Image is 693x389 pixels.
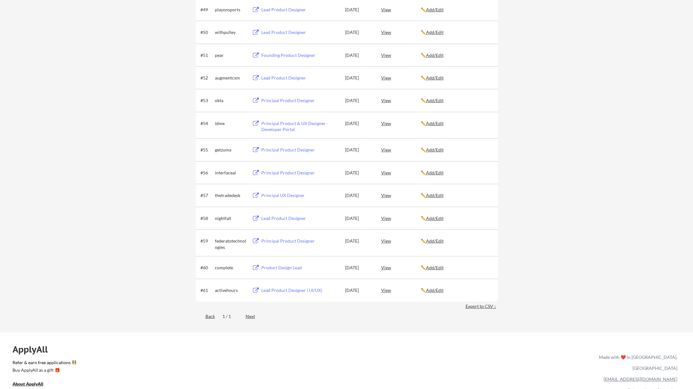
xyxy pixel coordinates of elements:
div: Lead Product Designer [261,29,339,36]
div: Product Design Lead [261,265,339,271]
div: [DATE] [345,52,373,58]
div: #58 [200,215,213,222]
div: [DATE] [345,7,373,13]
div: ✏️ [421,170,492,176]
div: [DATE] [345,170,373,176]
div: #53 [200,97,213,104]
u: Add/Edit [426,52,444,58]
u: Add/Edit [426,98,444,103]
u: About ApplyAll [13,381,43,386]
div: playonsports [215,7,246,13]
u: Add/Edit [426,216,444,221]
div: [DATE] [345,97,373,104]
u: Add/Edit [426,121,444,126]
u: Add/Edit [426,30,444,35]
div: #60 [200,265,213,271]
div: View [381,235,421,246]
div: View [381,167,421,178]
div: [DATE] [345,120,373,127]
div: Principal Product Designer [261,147,339,153]
div: ✏️ [421,52,492,58]
div: #59 [200,238,213,244]
div: ✏️ [421,147,492,153]
div: activehours [215,287,246,293]
div: [DATE] [345,147,373,153]
div: Principal UX Designer [261,192,339,199]
div: Back [196,313,215,320]
div: Buy ApplyAll as a gift 🎁 [13,368,75,372]
div: nightfall [215,215,246,222]
div: ✏️ [421,7,492,13]
div: #57 [200,192,213,199]
u: Add/Edit [426,147,444,152]
div: ✏️ [421,265,492,271]
div: pear [215,52,246,58]
div: #49 [200,7,213,13]
u: Add/Edit [426,265,444,270]
div: View [381,212,421,224]
div: ApplyAll [13,344,55,355]
div: Principal Product & UX Designer - Developer Portal [261,120,339,133]
div: #61 [200,287,213,293]
div: Next [246,313,262,320]
div: Principal Product Designer [261,238,339,244]
a: [EMAIL_ADDRESS][DOMAIN_NAME] [604,376,677,382]
a: Buy ApplyAll as a gift 🎁 [13,367,75,375]
div: interfaceai [215,170,246,176]
div: augmentcxm [215,75,246,81]
div: [DATE] [345,265,373,271]
div: thetradedesk [215,192,246,199]
div: [DATE] [345,215,373,222]
div: View [381,49,421,61]
div: ✏️ [421,238,492,244]
div: View [381,95,421,106]
div: getzuma [215,147,246,153]
div: #50 [200,29,213,36]
div: #54 [200,120,213,127]
div: Principal Product Designer [261,97,339,104]
div: [DATE] [345,75,373,81]
div: #56 [200,170,213,176]
u: Add/Edit [426,193,444,198]
div: ✏️ [421,120,492,127]
div: View [381,144,421,155]
u: Add/Edit [426,75,444,80]
div: #51 [200,52,213,58]
div: View [381,4,421,15]
div: View [381,189,421,201]
div: ✏️ [421,29,492,36]
div: okta [215,97,246,104]
div: View [381,72,421,83]
div: complete [215,265,246,271]
div: #55 [200,147,213,153]
u: Add/Edit [426,170,444,175]
div: Principal Product Designer [261,170,339,176]
div: federatotechnologies [215,238,246,250]
div: Lead Product Designer [261,75,339,81]
div: Lead Product Designer [261,215,339,222]
div: idme [215,120,246,127]
u: Add/Edit [426,288,444,293]
a: Refer & earn free applications 👯‍♀️ [13,360,468,367]
div: 1 / 1 [222,313,238,320]
div: Export to CSV ↓ [466,303,498,310]
div: View [381,118,421,129]
div: View [381,26,421,38]
div: ✏️ [421,287,492,293]
div: #52 [200,75,213,81]
div: ✏️ [421,192,492,199]
div: ✏️ [421,215,492,222]
div: Made with ❤️ in [GEOGRAPHIC_DATA], [GEOGRAPHIC_DATA] [596,352,677,374]
div: Lead Product Designer ( UI/UX) [261,287,339,293]
div: View [381,284,421,296]
div: [DATE] [345,238,373,244]
a: About ApplyAll [13,381,52,389]
div: View [381,262,421,273]
u: Add/Edit [426,7,444,12]
div: [DATE] [345,192,373,199]
div: Lead Product Designer [261,7,339,13]
u: Add/Edit [426,238,444,244]
div: withpulley [215,29,246,36]
div: ✏️ [421,97,492,104]
div: Founding Product Designer [261,52,339,58]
